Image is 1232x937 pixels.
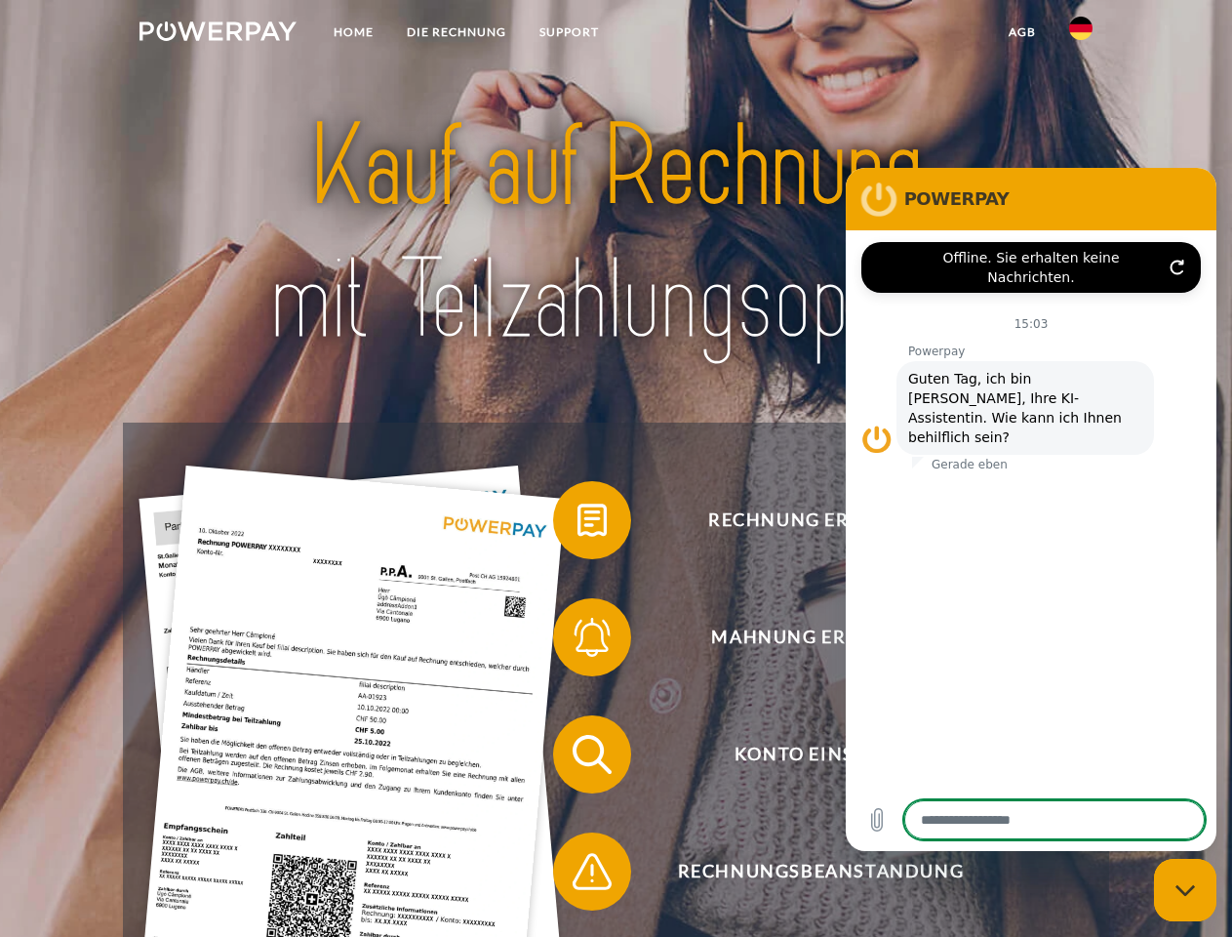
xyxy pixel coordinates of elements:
[992,15,1053,50] a: agb
[581,715,1059,794] span: Konto einsehen
[581,598,1059,676] span: Mahnung erhalten?
[568,730,616,779] img: qb_search.svg
[186,94,1046,374] img: title-powerpay_de.svg
[390,15,523,50] a: DIE RECHNUNG
[568,613,616,662] img: qb_bell.svg
[581,833,1059,911] span: Rechnungsbeanstandung
[568,847,616,896] img: qb_warning.svg
[139,21,297,41] img: logo-powerpay-white.svg
[523,15,616,50] a: SUPPORT
[553,833,1060,911] button: Rechnungsbeanstandung
[581,481,1059,559] span: Rechnung erhalten?
[553,481,1060,559] button: Rechnung erhalten?
[1069,17,1093,40] img: de
[317,15,390,50] a: Home
[553,598,1060,676] button: Mahnung erhalten?
[568,496,616,545] img: qb_bill.svg
[1154,859,1216,921] iframe: Schaltfläche zum Öffnen des Messaging-Fensters; Konversation läuft
[553,715,1060,794] button: Konto einsehen
[846,168,1216,851] iframe: Messaging-Fenster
